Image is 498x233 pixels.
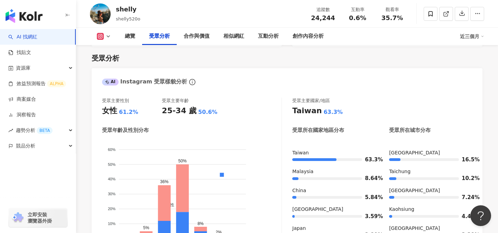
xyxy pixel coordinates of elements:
span: 3.59% [365,214,375,219]
div: 25-34 歲 [162,106,196,116]
div: 61.2% [119,108,138,116]
span: 資源庫 [16,60,30,76]
a: chrome extension立即安裝 瀏覽器外掛 [9,208,67,227]
div: 受眾主要性別 [102,98,129,104]
div: 受眾主要年齡 [162,98,189,104]
span: 競品分析 [16,138,35,154]
div: 相似網紅 [223,32,244,41]
div: Taiwan [292,106,322,116]
div: Taichung [389,168,472,175]
div: 合作與價值 [184,32,210,41]
span: 立即安裝 瀏覽器外掛 [28,212,52,224]
span: rise [8,128,13,133]
span: 16.5% [462,157,472,162]
div: 互動率 [344,6,371,13]
iframe: Help Scout Beacon - Open [470,205,491,226]
div: 追蹤數 [310,6,336,13]
div: 受眾所在國家地區分布 [292,127,344,134]
div: [GEOGRAPHIC_DATA] [389,225,472,232]
div: Instagram 受眾樣貌分析 [102,78,187,86]
div: 63.3% [324,108,343,116]
span: 10.2% [462,176,472,181]
a: 效益預測報告ALPHA [8,80,66,87]
tspan: 40% [108,177,116,181]
span: 4.47% [462,214,472,219]
div: [GEOGRAPHIC_DATA] [389,187,472,194]
tspan: 50% [108,162,116,166]
span: 63.3% [365,157,375,162]
div: Japan [292,225,375,232]
div: 互動分析 [258,32,279,41]
div: Malaysia [292,168,375,175]
div: 近三個月 [460,31,484,42]
a: 洞察報告 [8,111,36,118]
img: logo [6,9,43,23]
tspan: 30% [108,192,116,196]
div: [GEOGRAPHIC_DATA] [292,206,375,213]
div: [GEOGRAPHIC_DATA] [389,150,472,156]
div: 受眾年齡及性別分布 [102,127,149,134]
div: 觀看率 [379,6,405,13]
div: 受眾所在城市分布 [389,127,431,134]
a: searchAI 找網紅 [8,34,37,41]
span: 8.64% [365,176,375,181]
div: BETA [37,127,53,134]
a: 商案媒合 [8,96,36,103]
span: 趨勢分析 [16,123,53,138]
div: Kaohsiung [389,206,472,213]
span: 24,244 [311,14,335,21]
div: 總覽 [125,32,135,41]
span: 0.6% [349,15,366,21]
img: chrome extension [11,212,25,223]
span: shelly520o [116,16,140,21]
div: shelly [116,5,140,14]
div: 受眾主要國家/地區 [292,98,330,104]
div: AI [102,79,119,86]
div: 受眾分析 [92,53,119,63]
tspan: 20% [108,207,116,211]
div: 受眾分析 [149,32,170,41]
span: info-circle [188,78,196,86]
div: 女性 [102,106,117,116]
tspan: 10% [108,222,116,226]
span: 7.24% [462,195,472,200]
div: Taiwan [292,150,375,156]
div: China [292,187,375,194]
div: 創作內容分析 [293,32,324,41]
img: KOL Avatar [90,3,111,24]
span: 35.7% [381,15,403,21]
span: 5.84% [365,195,375,200]
div: 50.6% [198,108,218,116]
tspan: 60% [108,147,116,151]
a: 找貼文 [8,49,31,56]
